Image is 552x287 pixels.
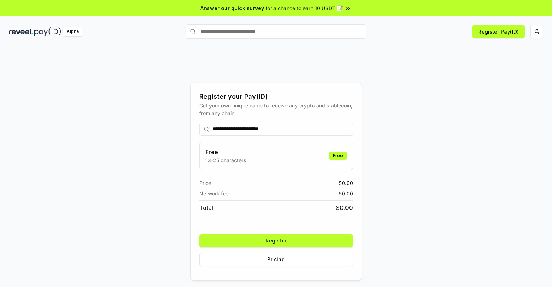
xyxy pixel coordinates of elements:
[339,190,353,197] span: $ 0.00
[205,156,246,164] p: 13-25 characters
[63,27,83,36] div: Alpha
[266,4,343,12] span: for a chance to earn 10 USDT 📝
[199,102,353,117] div: Get your own unique name to receive any crypto and stablecoin, from any chain
[199,253,353,266] button: Pricing
[205,148,246,156] h3: Free
[472,25,525,38] button: Register Pay(ID)
[329,152,347,160] div: Free
[336,203,353,212] span: $ 0.00
[200,4,264,12] span: Answer our quick survey
[199,234,353,247] button: Register
[34,27,61,36] img: pay_id
[9,27,33,36] img: reveel_dark
[199,203,213,212] span: Total
[339,179,353,187] span: $ 0.00
[199,92,353,102] div: Register your Pay(ID)
[199,190,229,197] span: Network fee
[199,179,211,187] span: Price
